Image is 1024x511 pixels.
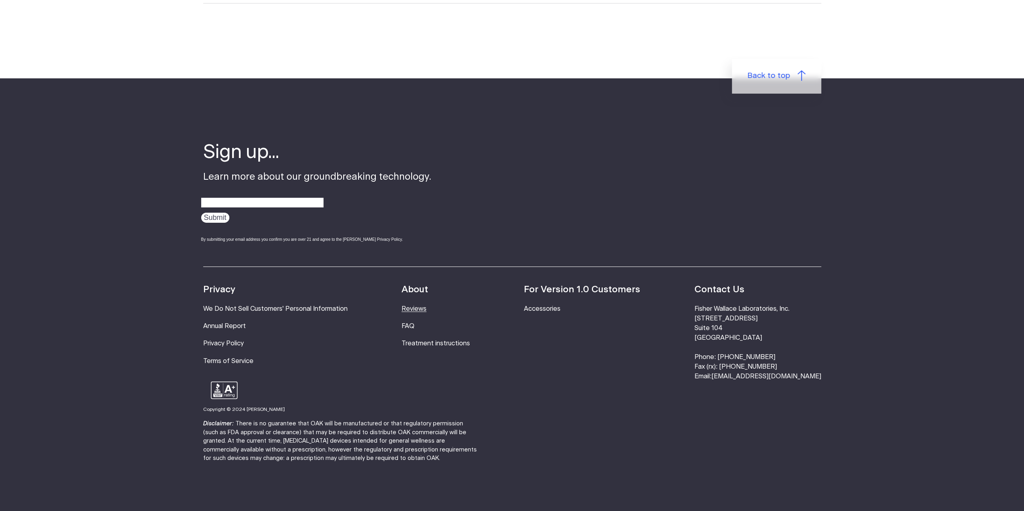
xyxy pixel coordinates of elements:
[201,213,229,223] input: Submit
[402,285,428,294] strong: About
[203,140,431,250] div: Learn more about our groundbreaking technology.
[203,285,235,294] strong: Privacy
[203,407,285,412] small: Copyright © 2024 [PERSON_NAME]
[203,306,348,312] a: We Do Not Sell Customers' Personal Information
[747,70,790,82] span: Back to top
[694,285,744,294] strong: Contact Us
[694,304,821,381] li: Fisher Wallace Laboratories, Inc. [STREET_ADDRESS] Suite 104 [GEOGRAPHIC_DATA] Phone: [PHONE_NUMB...
[203,140,431,166] h4: Sign up...
[402,306,426,312] a: Reviews
[524,285,640,294] strong: For Version 1.0 Customers
[203,421,234,427] strong: Disclaimer:
[201,236,431,242] div: By submitting your email address you confirm you are over 21 and agree to the [PERSON_NAME] Priva...
[711,373,821,380] a: [EMAIL_ADDRESS][DOMAIN_NAME]
[203,419,477,463] p: There is no guarantee that OAK will be manufactured or that regulatory permission (such as FDA ap...
[203,358,253,364] a: Terms of Service
[402,340,470,347] a: Treatment instructions
[732,59,821,94] a: Back to top
[203,340,244,347] a: Privacy Policy
[402,323,414,329] a: FAQ
[524,306,560,312] a: Accessories
[203,323,246,329] a: Annual Report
